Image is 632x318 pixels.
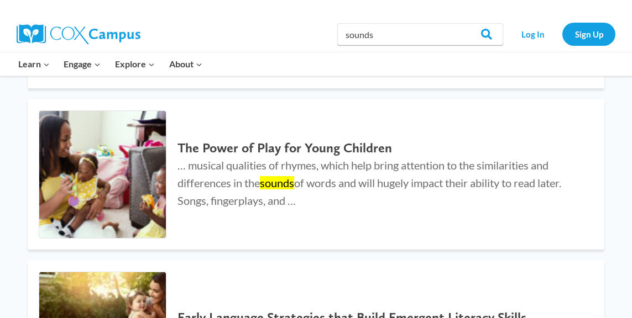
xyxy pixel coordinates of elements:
mark: sounds [260,176,294,189]
button: Child menu of Learn [11,52,57,76]
input: Search Cox Campus [337,23,503,45]
button: Child menu of About [162,52,210,76]
a: The Power of Play for Young Children The Power of Play for Young Children … musical qualities of ... [28,99,604,249]
img: The Power of Play for Young Children [39,111,166,237]
a: Sign Up [562,23,615,45]
a: Log In [509,23,557,45]
h2: The Power of Play for Young Children [177,140,582,156]
nav: Secondary Navigation [509,23,615,45]
img: Cox Campus [17,24,140,44]
nav: Primary Navigation [11,52,209,76]
span: … musical qualities of rhymes, which help bring attention to the similarities and differences in ... [177,158,561,207]
button: Child menu of Explore [108,52,162,76]
button: Child menu of Engage [57,52,108,76]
